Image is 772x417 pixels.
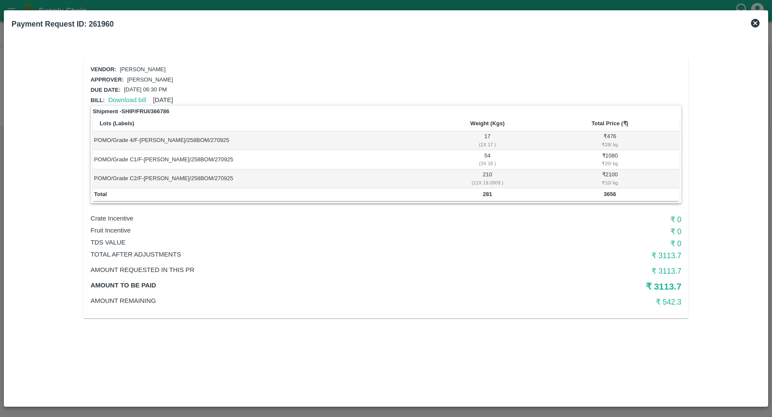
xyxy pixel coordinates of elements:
[124,86,167,94] p: [DATE] 06:30 PM
[90,250,484,259] p: Total After adjustments
[93,150,434,169] td: POMO/Grade C1/F-[PERSON_NAME]/258BOM/270925
[434,150,540,169] td: 54
[604,191,616,197] b: 3656
[90,87,121,93] span: Due date:
[90,296,484,305] p: Amount Remaining
[485,281,682,293] h5: ₹ 3113.7
[436,141,539,148] div: ( 1 X 17 )
[542,160,678,167] div: ₹ 20 / kg
[485,265,682,277] h6: ₹ 3113.7
[90,66,116,73] span: Vendor:
[485,250,682,262] h6: ₹ 3113.7
[436,179,539,187] div: ( 11 X 19.0909 )
[540,150,679,169] td: ₹ 1080
[90,97,105,103] span: Bill:
[90,238,484,247] p: TDS VALUE
[485,226,682,238] h6: ₹ 0
[542,179,678,187] div: ₹ 10 / kg
[485,238,682,250] h6: ₹ 0
[153,97,173,103] span: [DATE]
[93,169,434,188] td: POMO/Grade C2/F-[PERSON_NAME]/258BOM/270925
[127,76,173,84] p: [PERSON_NAME]
[540,169,679,188] td: ₹ 2100
[540,131,679,150] td: ₹ 476
[90,265,484,275] p: Amount Requested in this PR
[434,131,540,150] td: 17
[100,120,134,127] b: Lots (Labels)
[90,281,484,290] p: Amount to be paid
[94,191,107,197] b: Total
[591,120,628,127] b: Total Price (₹)
[120,66,166,74] p: [PERSON_NAME]
[93,107,169,116] strong: Shipment - SHIP/FRUI/366786
[483,191,492,197] b: 281
[108,97,146,103] a: Download bill
[90,214,484,223] p: Crate Incentive
[485,214,682,226] h6: ₹ 0
[434,169,540,188] td: 210
[12,20,114,28] b: Payment Request ID: 261960
[542,141,678,148] div: ₹ 28 / kg
[90,76,124,83] span: Approver:
[93,131,434,150] td: POMO/Grade 4/F-[PERSON_NAME]/258BOM/270925
[485,296,682,308] h6: ₹ 542.3
[90,226,484,235] p: Fruit Incentive
[436,160,539,167] div: ( 3 X 18 )
[470,120,505,127] b: Weight (Kgs)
